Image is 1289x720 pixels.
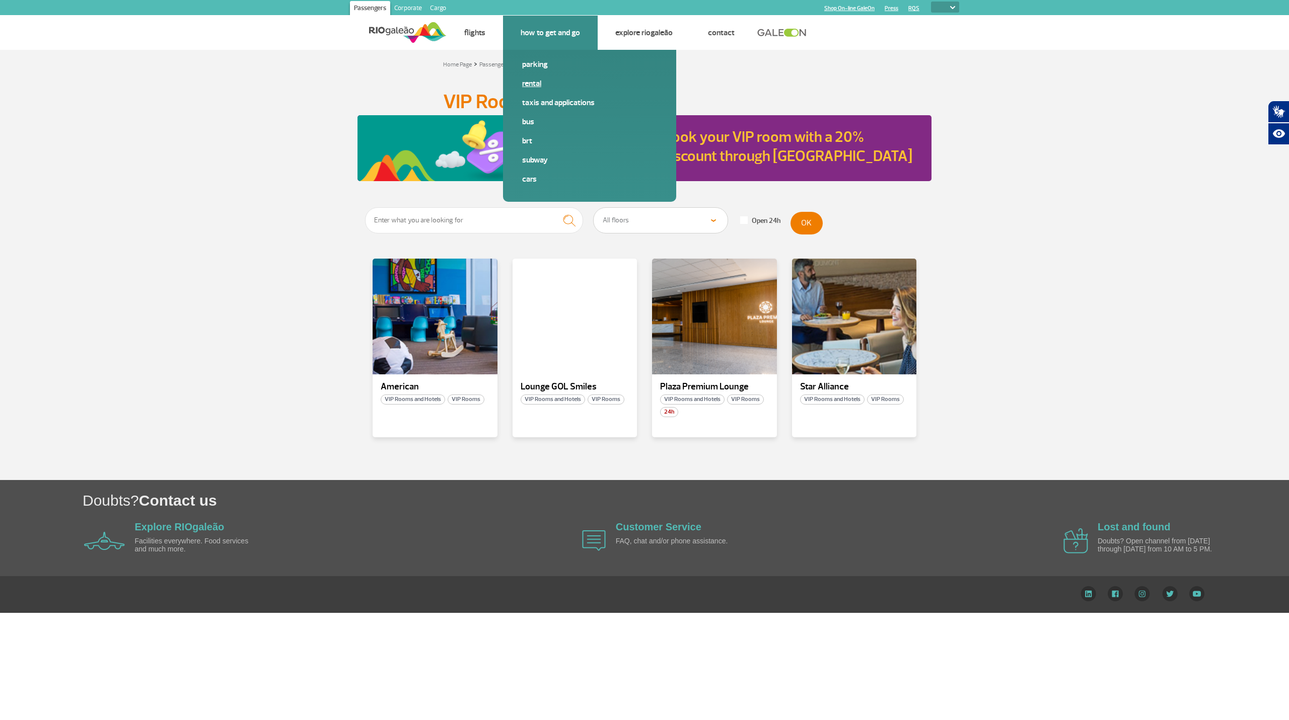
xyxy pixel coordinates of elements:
[443,93,846,110] h1: VIP Rooms
[522,174,657,185] a: Cars
[660,394,725,405] span: VIP Rooms and Hotels
[135,521,225,532] a: Explore RIOgaleão
[616,537,732,545] p: FAQ, chat and/or phone assistance.
[1081,586,1096,601] img: LinkedIn
[1268,101,1289,123] button: Abrir tradutor de língua de sinais.
[867,394,904,405] span: VIP Rooms
[1098,521,1170,532] a: Lost and found
[588,394,624,405] span: VIP Rooms
[522,59,657,70] a: Parking
[908,5,919,12] a: RQS
[663,127,912,166] a: Book your VIP room with a 20% discount through [GEOGRAPHIC_DATA]
[390,1,426,17] a: Corporate
[727,394,764,405] span: VIP Rooms
[522,116,657,127] a: Bus
[1063,528,1088,553] img: airplane icon
[84,532,125,550] img: airplane icon
[464,28,485,38] a: Flights
[357,115,656,181] img: Book your VIP room with a 20% discount through GaleON
[139,492,217,509] span: Contact us
[660,382,769,392] p: Plaza Premium Lounge
[521,394,585,405] span: VIP Rooms and Hotels
[135,537,251,553] p: Facilities everywhere. Food services and much more.
[582,530,606,551] img: airplane icon
[365,207,583,233] input: Enter what you are looking for
[448,394,484,405] span: VIP Rooms
[740,216,780,225] label: Open 24h
[1268,101,1289,145] div: Plugin de acessibilidade da Hand Talk.
[791,212,823,234] button: OK
[616,521,701,532] a: Customer Service
[1162,586,1178,601] img: Twitter
[708,28,735,38] a: Contact
[800,394,865,405] span: VIP Rooms and Hotels
[522,135,657,146] a: BRT
[381,382,489,392] p: American
[426,1,450,17] a: Cargo
[443,61,472,68] a: Home Page
[800,382,909,392] p: Star Alliance
[885,5,898,12] a: Press
[615,28,673,38] a: Explore RIOgaleão
[381,394,445,405] span: VIP Rooms and Hotels
[660,407,678,417] span: 24h
[350,1,390,17] a: Passengers
[521,28,580,38] a: How to get and go
[522,78,657,89] a: Rental
[824,5,875,12] a: Shop On-line GaleOn
[1268,123,1289,145] button: Abrir recursos assistivos.
[474,58,477,69] a: >
[522,154,657,166] a: Subway
[1108,586,1123,601] img: Facebook
[1098,537,1213,553] p: Doubts? Open channel from [DATE] through [DATE] from 10 AM to 5 PM.
[1134,586,1150,601] img: Instagram
[522,97,657,108] a: Taxis and applications
[1189,586,1204,601] img: YouTube
[83,490,1289,511] h1: Doubts?
[521,382,629,392] p: Lounge GOL Smiles
[479,61,508,68] a: Passengers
